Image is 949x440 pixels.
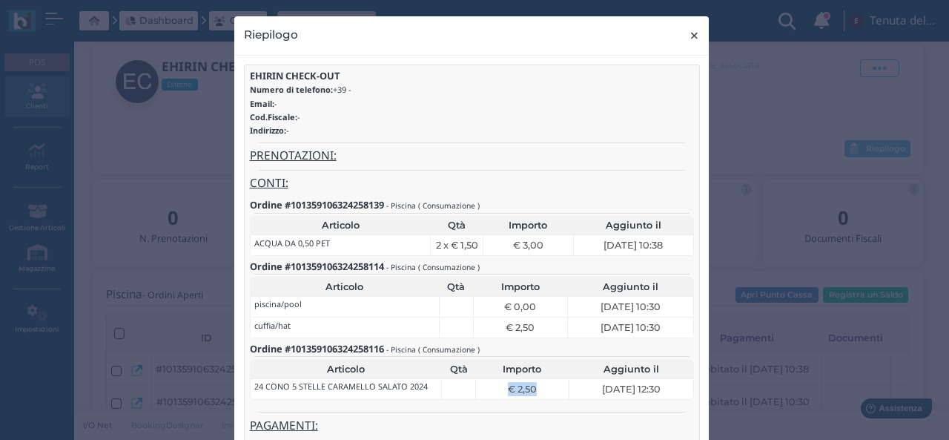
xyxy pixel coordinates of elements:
span: € 2,50 [508,382,537,396]
h6: ACQUA DA 0,50 PET [254,239,330,248]
span: × [689,26,700,45]
b: Ordine #101359106324258114 [250,260,384,273]
span: [DATE] 10:30 [601,300,661,314]
b: Indirizzo: [250,125,286,136]
th: Importo [475,359,569,378]
span: [DATE] 10:38 [604,238,663,252]
span: € 2,50 [506,321,535,335]
u: CONTI: [250,175,288,191]
small: - Piscina [386,200,416,211]
h6: cuffia/hat [254,321,291,330]
b: Ordine #101359106324258139 [250,198,384,211]
span: € 3,00 [513,238,543,252]
h6: - [250,99,695,108]
th: Articolo [250,216,431,235]
b: EHIRIN CHECK-OUT [250,69,340,82]
h6: piscina/pool [254,300,302,309]
b: Ordine #101359106324258116 [250,342,384,355]
h6: - [250,113,695,122]
span: Assistenza [44,12,98,23]
th: Qtà [431,216,483,235]
h6: 24 CONO 5 STELLE CARAMELLO SALATO 2024 [254,382,428,391]
th: Aggiunto il [573,216,694,235]
span: 2 x € 1,50 [436,238,478,252]
th: Importo [483,216,573,235]
small: - Piscina [386,262,416,272]
th: Articolo [250,277,439,296]
u: PRENOTAZIONI: [250,148,337,163]
u: PAGAMENTI: [250,418,318,433]
h6: +39 - [250,85,695,94]
h6: - [250,126,695,135]
th: Qtà [439,277,473,296]
th: Aggiunto il [569,359,693,378]
span: [DATE] 12:30 [602,382,661,396]
small: - Piscina [386,344,416,355]
span: € 0,00 [504,300,536,314]
span: [DATE] 10:30 [601,321,661,335]
th: Importo [473,277,568,296]
th: Articolo [250,359,442,378]
small: ( Consumazione ) [418,344,480,355]
th: Aggiunto il [568,277,694,296]
small: ( Consumazione ) [418,200,480,211]
b: Cod.Fiscale: [250,111,297,122]
b: Email: [250,98,274,109]
b: Numero di telefono: [250,84,333,95]
th: Qtà [442,359,475,378]
h4: Riepilogo [244,26,298,43]
small: ( Consumazione ) [418,262,480,272]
